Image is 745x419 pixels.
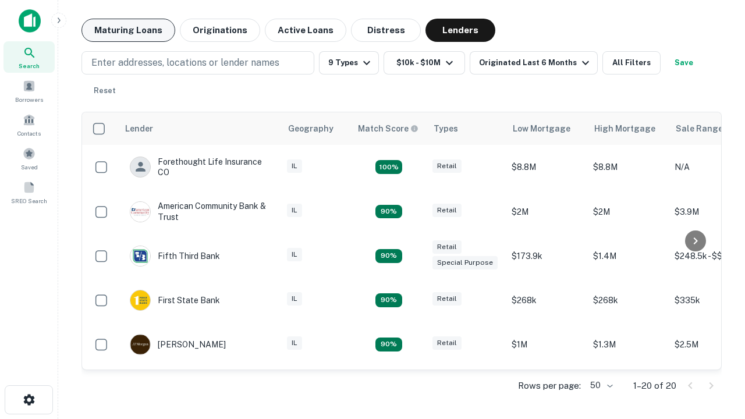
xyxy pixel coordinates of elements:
[587,112,669,145] th: High Mortgage
[432,159,462,173] div: Retail
[425,19,495,42] button: Lenders
[375,160,402,174] div: Matching Properties: 4, hasApolloMatch: undefined
[506,145,587,189] td: $8.8M
[375,249,402,263] div: Matching Properties: 2, hasApolloMatch: undefined
[288,122,334,136] div: Geography
[470,51,598,74] button: Originated Last 6 Months
[513,122,570,136] div: Low Mortgage
[19,9,41,33] img: capitalize-icon.png
[130,334,226,355] div: [PERSON_NAME]
[518,379,581,393] p: Rows per page:
[287,248,302,261] div: IL
[594,122,655,136] div: High Mortgage
[287,336,302,350] div: IL
[81,51,314,74] button: Enter addresses, locations or lender names
[665,51,703,74] button: Save your search to get updates of matches that match your search criteria.
[587,234,669,278] td: $1.4M
[3,176,55,208] a: SREO Search
[130,290,220,311] div: First State Bank
[15,95,43,104] span: Borrowers
[432,204,462,217] div: Retail
[587,189,669,233] td: $2M
[180,19,260,42] button: Originations
[432,240,462,254] div: Retail
[506,367,587,411] td: $2.7M
[384,51,465,74] button: $10k - $10M
[434,122,458,136] div: Types
[506,234,587,278] td: $173.9k
[587,278,669,322] td: $268k
[130,246,220,267] div: Fifth Third Bank
[287,292,302,306] div: IL
[432,292,462,306] div: Retail
[506,278,587,322] td: $268k
[130,290,150,310] img: picture
[130,157,269,177] div: Forethought Life Insurance CO
[3,75,55,106] a: Borrowers
[432,336,462,350] div: Retail
[265,19,346,42] button: Active Loans
[676,122,723,136] div: Sale Range
[358,122,416,135] h6: Match Score
[587,322,669,367] td: $1.3M
[287,159,302,173] div: IL
[287,204,302,217] div: IL
[506,112,587,145] th: Low Mortgage
[375,338,402,351] div: Matching Properties: 2, hasApolloMatch: undefined
[118,112,281,145] th: Lender
[319,51,379,74] button: 9 Types
[130,201,269,222] div: American Community Bank & Trust
[506,189,587,233] td: $2M
[351,19,421,42] button: Distress
[587,145,669,189] td: $8.8M
[281,112,351,145] th: Geography
[130,202,150,222] img: picture
[19,61,40,70] span: Search
[358,122,418,135] div: Capitalize uses an advanced AI algorithm to match your search with the best lender. The match sco...
[130,246,150,266] img: picture
[479,56,593,70] div: Originated Last 6 Months
[375,293,402,307] div: Matching Properties: 2, hasApolloMatch: undefined
[633,379,676,393] p: 1–20 of 20
[81,19,175,42] button: Maturing Loans
[130,335,150,354] img: picture
[586,377,615,394] div: 50
[91,56,279,70] p: Enter addresses, locations or lender names
[506,322,587,367] td: $1M
[21,162,38,172] span: Saved
[375,205,402,219] div: Matching Properties: 2, hasApolloMatch: undefined
[427,112,506,145] th: Types
[602,51,661,74] button: All Filters
[3,109,55,140] a: Contacts
[11,196,47,205] span: SREO Search
[587,367,669,411] td: $7M
[125,122,153,136] div: Lender
[687,289,745,345] iframe: Chat Widget
[351,112,427,145] th: Capitalize uses an advanced AI algorithm to match your search with the best lender. The match sco...
[3,143,55,174] a: Saved
[17,129,41,138] span: Contacts
[432,256,498,269] div: Special Purpose
[3,41,55,73] a: Search
[86,79,123,102] button: Reset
